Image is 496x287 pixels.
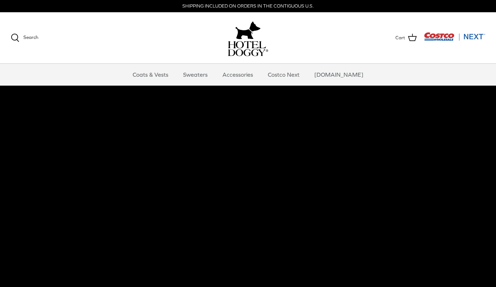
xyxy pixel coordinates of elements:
span: Cart [395,34,405,42]
img: Costco Next [424,32,485,41]
a: hoteldoggy.com hoteldoggycom [228,19,268,56]
img: hoteldoggy.com [235,19,261,41]
img: hoteldoggycom [228,41,268,56]
a: [DOMAIN_NAME] [308,64,370,85]
a: Coats & Vests [126,64,175,85]
a: Costco Next [261,64,306,85]
a: Accessories [216,64,260,85]
a: Search [11,33,38,42]
a: Cart [395,33,417,42]
span: Search [23,35,38,40]
a: Sweaters [177,64,214,85]
a: Visit Costco Next [424,37,485,42]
